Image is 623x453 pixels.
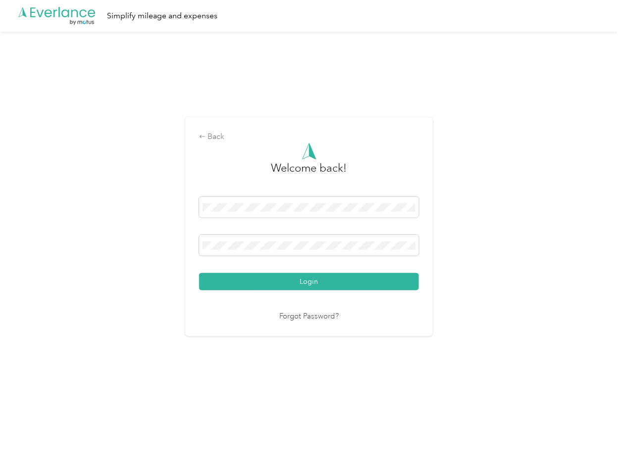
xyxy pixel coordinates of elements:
iframe: Everlance-gr Chat Button Frame [568,398,623,453]
button: Login [199,273,419,290]
a: Forgot Password? [279,311,339,322]
div: Back [199,131,419,143]
h3: greeting [271,160,347,186]
div: Simplify mileage and expenses [107,10,217,22]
